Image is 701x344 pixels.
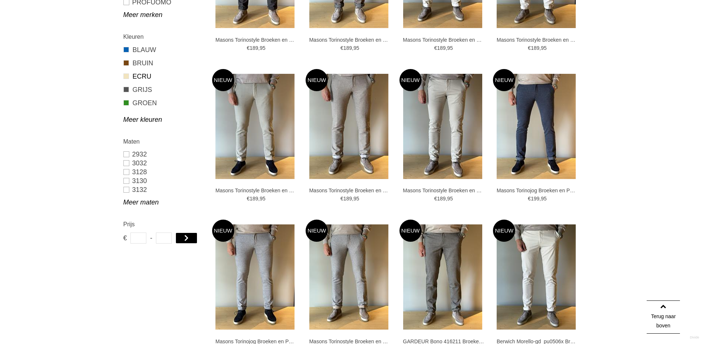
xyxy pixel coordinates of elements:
a: 3130 [123,176,203,185]
span: € [528,196,531,202]
a: Divide [690,333,699,342]
span: 189 [343,196,352,202]
span: 199 [531,196,539,202]
img: Masons Torinostyle Broeken en Pantalons [215,74,295,179]
a: Meer maten [123,198,203,207]
a: Masons Torinostyle Broeken en Pantalons [403,187,484,194]
span: € [434,196,437,202]
a: Masons Torinostyle Broeken en Pantalons [309,187,391,194]
img: Masons Torinostyle Broeken en Pantalons [309,224,388,330]
span: 189 [531,45,539,51]
a: Masons Torinojog Broeken en Pantalons [497,187,578,194]
span: 95 [541,196,547,202]
a: Masons Torinostyle Broeken en Pantalons [215,187,297,194]
span: 189 [249,45,258,51]
a: Terug naar boven [647,300,680,334]
a: Masons Torinostyle Broeken en Pantalons [497,37,578,43]
span: € [247,196,250,202]
span: 189 [343,45,352,51]
a: Masons Torinostyle Broeken en Pantalons [215,37,297,43]
a: Meer kleuren [123,115,203,124]
span: € [340,196,343,202]
img: Masons Torinostyle Broeken en Pantalons [309,74,388,179]
img: GARDEUR Bono 416211 Broeken en Pantalons [403,224,482,330]
span: € [247,45,250,51]
span: 95 [541,45,547,51]
h2: Maten [123,137,203,146]
span: 189 [249,196,258,202]
span: 189 [437,45,446,51]
a: Masons Torinostyle Broeken en Pantalons [309,37,391,43]
span: 189 [437,196,446,202]
span: € [340,45,343,51]
a: Masons Torinostyle Broeken en Pantalons [403,37,484,43]
a: ECRU [123,72,203,81]
span: , [540,45,541,51]
span: , [540,196,541,202]
h2: Kleuren [123,32,203,41]
span: € [123,233,127,244]
img: Berwich Morello-gd_pu0506x Broeken en Pantalons [497,224,576,330]
span: 95 [447,196,453,202]
span: 95 [447,45,453,51]
img: Masons Torinojog Broeken en Pantalons [215,224,295,330]
a: GROEN [123,98,203,108]
span: 95 [353,196,359,202]
a: Meer merken [123,10,203,19]
h2: Prijs [123,220,203,229]
span: 95 [260,45,266,51]
span: - [150,233,152,244]
span: € [528,45,531,51]
a: 2932 [123,150,203,159]
a: 3128 [123,168,203,176]
img: Masons Torinostyle Broeken en Pantalons [403,74,482,179]
span: 95 [260,196,266,202]
span: , [446,45,447,51]
a: GRIJS [123,85,203,94]
a: BRUIN [123,58,203,68]
span: 95 [353,45,359,51]
span: , [352,45,353,51]
span: , [258,45,260,51]
a: 3132 [123,185,203,194]
span: € [434,45,437,51]
a: BLAUW [123,45,203,55]
span: , [352,196,353,202]
a: 3032 [123,159,203,168]
img: Masons Torinojog Broeken en Pantalons [497,74,576,179]
span: , [258,196,260,202]
span: , [446,196,447,202]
